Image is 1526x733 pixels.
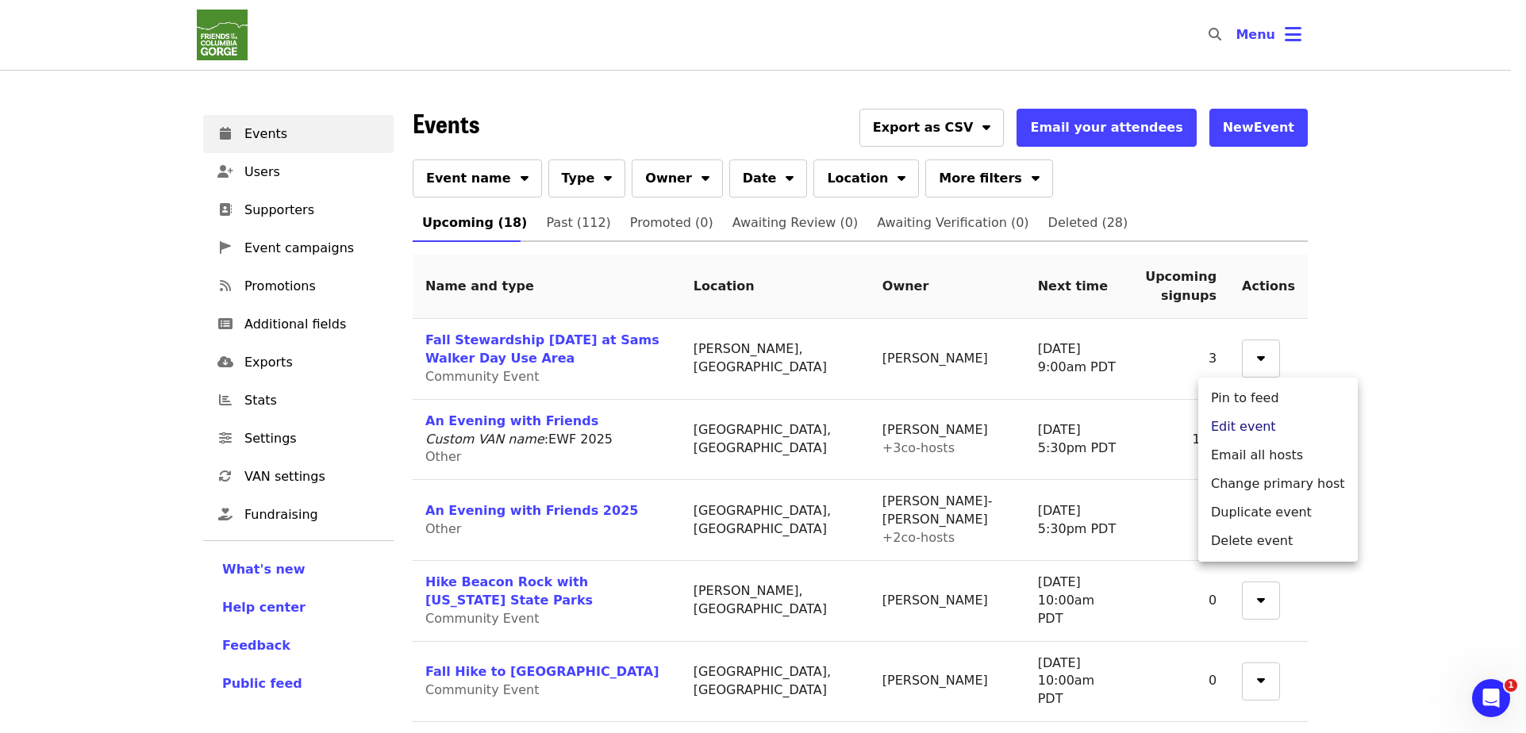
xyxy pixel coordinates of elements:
li: Change primary host [1198,470,1358,498]
a: Duplicate event [1198,498,1358,527]
li: Email all hosts [1198,441,1358,470]
li: Pin to feed [1198,384,1358,413]
iframe: Intercom live chat [1472,679,1510,717]
a: Edit event [1198,413,1358,441]
span: Delete event [1211,532,1293,551]
span: 1 [1505,679,1517,692]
